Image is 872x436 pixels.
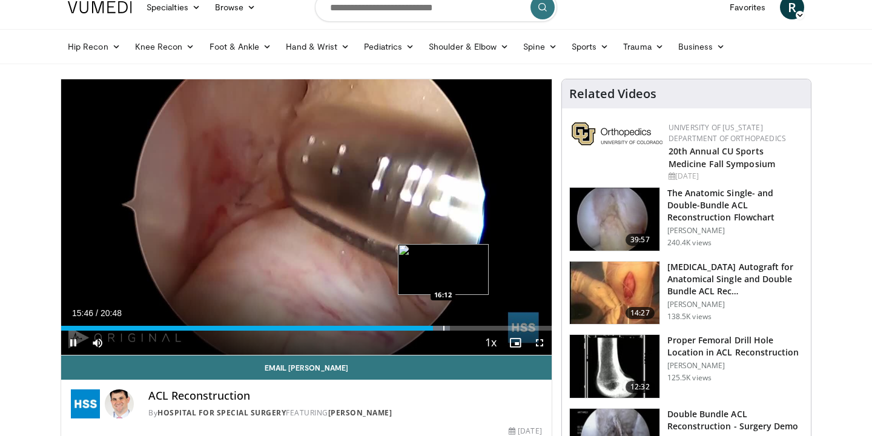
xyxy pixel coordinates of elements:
[667,334,804,358] h3: Proper Femoral Drill Hole Location in ACL Reconstruction
[279,35,357,59] a: Hand & Wrist
[421,35,516,59] a: Shoulder & Elbow
[667,312,712,322] p: 138.5K views
[669,171,801,182] div: [DATE]
[669,122,786,144] a: University of [US_STATE] Department of Orthopaedics
[61,331,85,355] button: Pause
[667,408,804,432] h3: Double Bundle ACL Reconstruction - Surgery Demo
[61,355,552,380] a: Email [PERSON_NAME]
[148,389,542,403] h4: ACL Reconstruction
[669,145,775,170] a: 20th Annual CU Sports Medicine Fall Symposium
[503,331,527,355] button: Enable picture-in-picture mode
[569,261,804,325] a: 14:27 [MEDICAL_DATA] Autograft for Anatomical Single and Double Bundle ACL Rec… [PERSON_NAME] 138...
[626,307,655,319] span: 14:27
[667,238,712,248] p: 240.4K views
[61,35,128,59] a: Hip Recon
[569,87,656,101] h4: Related Videos
[572,122,662,145] img: 355603a8-37da-49b6-856f-e00d7e9307d3.png.150x105_q85_autocrop_double_scale_upscale_version-0.2.png
[479,331,503,355] button: Playback Rate
[570,188,659,251] img: Fu_0_3.png.150x105_q85_crop-smart_upscale.jpg
[626,234,655,246] span: 39:57
[68,1,132,13] img: VuMedi Logo
[569,334,804,398] a: 12:32 Proper Femoral Drill Hole Location in ACL Reconstruction [PERSON_NAME] 125.5K views
[570,262,659,325] img: 281064_0003_1.png.150x105_q85_crop-smart_upscale.jpg
[667,361,804,371] p: [PERSON_NAME]
[72,308,93,318] span: 15:46
[671,35,733,59] a: Business
[626,381,655,393] span: 12:32
[570,335,659,398] img: Title_01_100001165_3.jpg.150x105_q85_crop-smart_upscale.jpg
[101,308,122,318] span: 20:48
[328,408,392,418] a: [PERSON_NAME]
[128,35,202,59] a: Knee Recon
[202,35,279,59] a: Foot & Ankle
[85,331,110,355] button: Mute
[516,35,564,59] a: Spine
[667,261,804,297] h3: [MEDICAL_DATA] Autograft for Anatomical Single and Double Bundle ACL Rec…
[105,389,134,418] img: Avatar
[357,35,421,59] a: Pediatrics
[569,187,804,251] a: 39:57 The Anatomic Single- and Double-Bundle ACL Reconstruction Flowchart [PERSON_NAME] 240.4K views
[96,308,98,318] span: /
[61,79,552,355] video-js: Video Player
[667,226,804,236] p: [PERSON_NAME]
[667,300,804,309] p: [PERSON_NAME]
[527,331,552,355] button: Fullscreen
[616,35,671,59] a: Trauma
[157,408,286,418] a: Hospital for Special Surgery
[148,408,542,418] div: By FEATURING
[667,373,712,383] p: 125.5K views
[564,35,616,59] a: Sports
[667,187,804,223] h3: The Anatomic Single- and Double-Bundle ACL Reconstruction Flowchart
[71,389,100,418] img: Hospital for Special Surgery
[398,244,489,295] img: image.jpeg
[61,326,552,331] div: Progress Bar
